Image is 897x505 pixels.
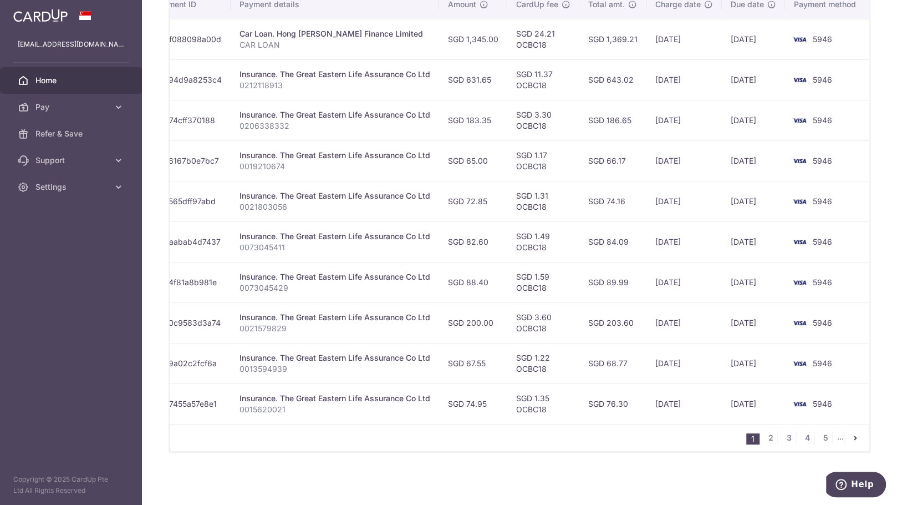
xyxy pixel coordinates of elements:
td: [DATE] [646,262,722,302]
td: SGD 186.65 [579,100,646,140]
a: 3 [782,431,796,445]
td: [DATE] [722,100,785,140]
td: [DATE] [722,59,785,100]
td: SGD 1.59 OCBC18 [507,262,579,302]
td: [DATE] [646,140,722,181]
span: 5946 [813,358,832,368]
td: txn_0c9583d3a74 [145,302,231,343]
span: Refer & Save [35,128,109,139]
span: 5946 [813,237,832,246]
div: Insurance. The Great Eastern Life Assurance Co Ltd [239,150,430,161]
td: [DATE] [722,140,785,181]
td: txn_f088098a00d [145,19,231,59]
td: [DATE] [722,383,785,424]
td: [DATE] [722,343,785,383]
td: [DATE] [722,181,785,221]
td: SGD 11.37 OCBC18 [507,59,579,100]
td: txn_74cff370188 [145,100,231,140]
td: SGD 66.17 [579,140,646,181]
td: SGD 82.60 [439,221,507,262]
td: SGD 88.40 [439,262,507,302]
div: Insurance. The Great Eastern Life Assurance Co Ltd [239,109,430,120]
a: 5 [819,431,832,445]
li: ... [837,431,844,445]
td: txn_7455a57e8e1 [145,383,231,424]
td: SGD 72.85 [439,181,507,221]
td: SGD 3.60 OCBC18 [507,302,579,343]
td: SGD 67.55 [439,343,507,383]
td: SGD 643.02 [579,59,646,100]
td: [DATE] [646,221,722,262]
p: 0073045429 [239,282,430,294]
img: Bank Card [788,114,811,127]
img: Bank Card [788,33,811,46]
td: SGD 89.99 [579,262,646,302]
td: SGD 74.16 [579,181,646,221]
td: SGD 76.30 [579,383,646,424]
li: 1 [746,433,760,445]
span: 5946 [813,156,832,165]
td: SGD 68.77 [579,343,646,383]
img: Bank Card [788,195,811,208]
p: 0021803056 [239,201,430,213]
div: Insurance. The Great Eastern Life Assurance Co Ltd [239,352,430,363]
td: [DATE] [722,19,785,59]
span: 5946 [813,115,832,125]
p: 0073045411 [239,242,430,253]
div: Insurance. The Great Eastern Life Assurance Co Ltd [239,393,430,404]
span: Home [35,75,109,86]
td: SGD 631.65 [439,59,507,100]
td: [DATE] [646,100,722,140]
td: SGD 1.31 OCBC18 [507,181,579,221]
td: SGD 1,369.21 [579,19,646,59]
div: Insurance. The Great Eastern Life Assurance Co Ltd [239,69,430,80]
img: Bank Card [788,73,811,87]
td: SGD 1.17 OCBC18 [507,140,579,181]
td: SGD 203.60 [579,302,646,343]
p: [EMAIL_ADDRESS][DOMAIN_NAME] [18,39,124,50]
img: Bank Card [788,154,811,168]
span: Settings [35,181,109,193]
p: 0206338332 [239,120,430,132]
img: Bank Card [788,357,811,370]
p: 0015620021 [239,404,430,415]
td: SGD 65.00 [439,140,507,181]
a: 2 [764,431,777,445]
td: [DATE] [646,181,722,221]
span: Pay [35,102,109,113]
span: 5946 [813,196,832,206]
td: SGD 183.35 [439,100,507,140]
td: SGD 1.35 OCBC18 [507,383,579,424]
p: 0212118913 [239,80,430,91]
td: [DATE] [722,221,785,262]
td: SGD 74.95 [439,383,507,424]
td: [DATE] [646,302,722,343]
div: Car Loan. Hong [PERSON_NAME] Finance Limited [239,28,430,39]
img: CardUp [13,9,68,22]
td: SGD 3.30 OCBC18 [507,100,579,140]
a: 4 [801,431,814,445]
td: [DATE] [646,19,722,59]
td: [DATE] [722,302,785,343]
td: SGD 84.09 [579,221,646,262]
img: Bank Card [788,276,811,289]
p: 0021579829 [239,323,430,334]
div: Insurance. The Great Eastern Life Assurance Co Ltd [239,190,430,201]
div: Insurance. The Great Eastern Life Assurance Co Ltd [239,312,430,323]
span: 5946 [813,75,832,84]
span: Support [35,155,109,166]
td: SGD 24.21 OCBC18 [507,19,579,59]
img: Bank Card [788,316,811,330]
td: SGD 200.00 [439,302,507,343]
td: SGD 1.22 OCBC18 [507,343,579,383]
td: txn_94d9a8253c4 [145,59,231,100]
span: 5946 [813,34,832,44]
nav: pager [746,425,869,451]
td: txn_565dff97abd [145,181,231,221]
p: CAR LOAN [239,39,430,50]
td: [DATE] [646,59,722,100]
td: txn_6167b0e7bc7 [145,140,231,181]
iframe: Opens a widget where you can find more information [826,472,886,499]
td: SGD 1.49 OCBC18 [507,221,579,262]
